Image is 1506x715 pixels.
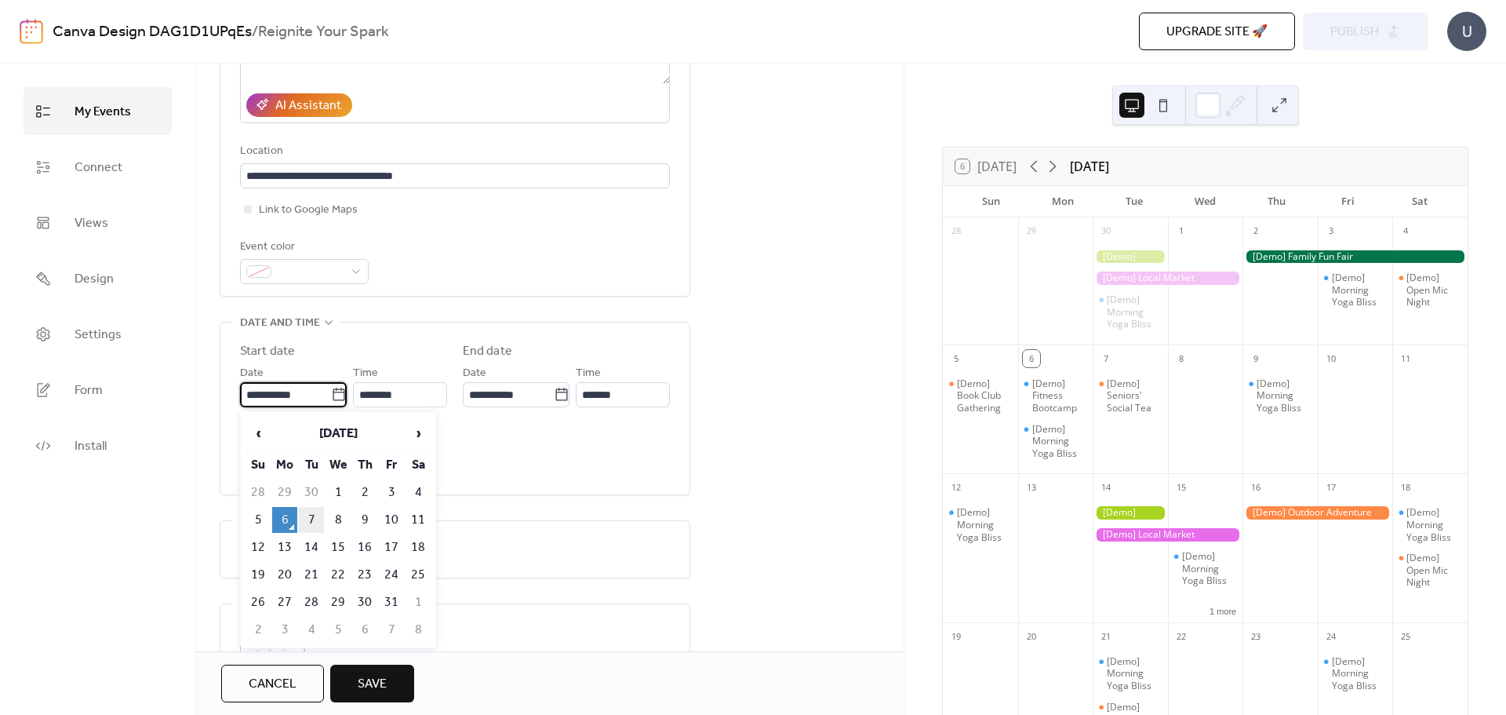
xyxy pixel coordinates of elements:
div: 30 [1097,223,1115,240]
button: AI Assistant [246,93,352,117]
span: Date and time [240,314,320,333]
div: [Demo] Open Mic Night [1406,272,1461,308]
td: 28 [299,589,324,615]
td: 22 [326,562,351,588]
td: 13 [272,534,297,560]
td: 1 [326,480,351,505]
div: [DATE] [1070,157,1109,176]
div: [Demo] Morning Yoga Bliss [1032,423,1087,460]
th: Su [246,452,271,478]
div: 11 [1397,350,1414,367]
td: 12 [246,534,271,560]
td: 25 [406,562,431,588]
td: 1 [406,589,431,615]
div: [Demo] Morning Yoga Bliss [1392,506,1468,543]
div: Fri [1312,186,1384,217]
div: [Demo] Seniors' Social Tea [1107,378,1162,414]
button: Save [330,665,414,702]
td: 27 [272,589,297,615]
div: [Demo] Morning Yoga Bliss [1318,272,1393,308]
td: 23 [352,562,377,588]
th: Sa [406,452,431,478]
a: Form [24,366,172,414]
td: 3 [272,617,297,643]
div: [Demo] Open Mic Night [1392,552,1468,589]
div: 13 [1023,479,1040,496]
td: 3 [379,480,404,505]
div: 7 [1097,350,1115,367]
a: Settings [24,310,172,358]
div: [Demo] Fitness Bootcamp [1032,378,1087,414]
div: U [1447,12,1486,51]
div: [Demo] Morning Yoga Bliss [1406,506,1461,543]
td: 19 [246,562,271,588]
div: 25 [1397,628,1414,645]
div: 1 [1173,223,1190,240]
td: 2 [352,480,377,505]
div: Wed [1170,186,1241,217]
div: 3 [1322,223,1340,240]
div: 19 [948,628,965,645]
div: End date [463,342,512,361]
a: Install [24,421,172,469]
div: [Demo] Morning Yoga Bliss [1018,423,1093,460]
div: 2 [1247,223,1264,240]
td: 10 [379,507,404,533]
div: [Demo] Morning Yoga Bliss [1107,294,1162,330]
div: 21 [1097,628,1115,645]
td: 31 [379,589,404,615]
div: [Demo] Family Fun Fair [1242,250,1468,264]
th: Th [352,452,377,478]
div: 23 [1247,628,1264,645]
span: My Events [75,100,131,124]
div: 24 [1322,628,1340,645]
span: Link to Google Maps [259,201,358,220]
button: Upgrade site 🚀 [1139,13,1295,50]
td: 6 [352,617,377,643]
div: Start date [240,342,295,361]
div: Mon [1027,186,1098,217]
a: Connect [24,143,172,191]
td: 24 [379,562,404,588]
div: 20 [1023,628,1040,645]
div: [Demo] Morning Yoga Bliss [1168,550,1243,587]
div: [Demo] Morning Yoga Bliss [1318,655,1393,692]
div: 18 [1397,479,1414,496]
td: 15 [326,534,351,560]
div: Tue [1098,186,1170,217]
td: 26 [246,589,271,615]
a: Design [24,254,172,302]
div: [Demo] Local Market [1093,528,1242,542]
td: 30 [299,480,324,505]
div: [Demo] Local Market [1093,272,1242,285]
span: Save [358,675,387,694]
th: We [326,452,351,478]
div: Location [240,142,667,161]
th: Mo [272,452,297,478]
a: Views [24,199,172,246]
div: 5 [948,350,965,367]
div: 29 [1023,223,1040,240]
div: Thu [1241,186,1312,217]
img: logo [20,19,43,44]
span: ‹ [246,418,270,449]
th: Fr [379,452,404,478]
div: [Demo] Morning Yoga Bliss [1332,272,1387,308]
td: 17 [379,534,404,560]
td: 2 [246,617,271,643]
td: 29 [272,480,297,505]
div: [Demo] Fitness Bootcamp [1018,378,1093,414]
span: Form [75,378,103,403]
div: [Demo] Book Club Gathering [943,378,1018,414]
td: 16 [352,534,377,560]
span: Connect [75,155,122,180]
div: [Demo] Open Mic Night [1406,552,1461,589]
span: Time [353,364,378,383]
div: Sun [955,186,1027,217]
a: Cancel [221,665,324,702]
div: 14 [1097,479,1115,496]
div: [Demo] Morning Yoga Bliss [1242,378,1318,414]
div: [Demo] Morning Yoga Bliss [1107,655,1162,692]
td: 4 [406,480,431,505]
div: 6 [1023,350,1040,367]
